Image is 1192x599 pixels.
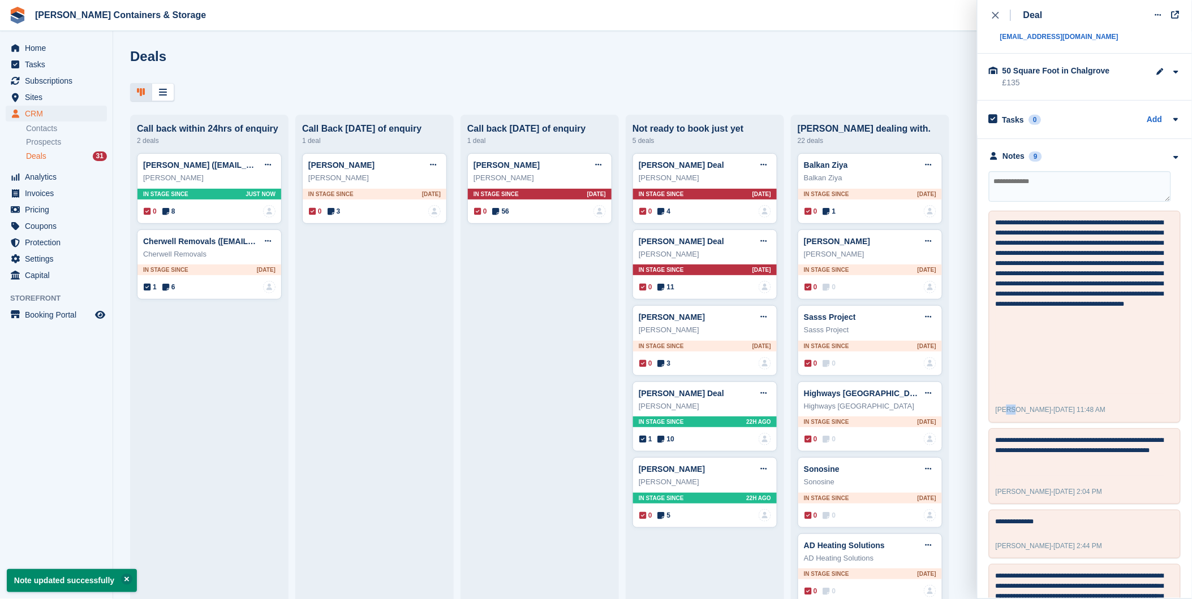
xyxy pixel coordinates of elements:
a: [PERSON_NAME] ([EMAIL_ADDRESS][DOMAIN_NAME]) Deal [143,160,374,170]
img: deal-assignee-blank [924,509,936,522]
a: menu [6,267,107,283]
div: - [996,487,1103,497]
span: 0 [474,206,487,216]
span: [DATE] [918,494,936,502]
a: Preview store [93,308,107,322]
img: deal-assignee-blank [428,205,441,218]
div: Call Back [DATE] of enquiry [302,124,447,134]
span: Pricing [25,202,93,218]
div: Notes [1003,150,1025,162]
a: Sasss Project [804,312,856,322]
div: 1 deal [302,134,447,147]
span: 0 [804,586,817,596]
img: deal-assignee-blank [924,205,936,218]
img: deal-assignee-blank [263,281,276,293]
div: Sonosine [804,476,936,488]
a: deal-assignee-blank [924,585,936,597]
span: Coupons [25,218,93,234]
div: £135 [1002,77,1151,89]
a: Cherwell Removals ([EMAIL_ADDRESS][DOMAIN_NAME]) Deal [143,237,380,246]
span: 4 [658,206,671,216]
span: [DATE] 2:44 PM [1054,542,1103,550]
a: menu [6,169,107,185]
span: Deals [26,151,46,162]
span: Prospects [26,137,61,147]
span: [DATE] [918,418,936,426]
span: In stage since [804,190,849,198]
span: 1 [639,434,652,444]
span: In stage since [639,494,684,502]
span: 0 [823,358,836,368]
a: Prospects [26,136,107,148]
a: [PERSON_NAME] Containers & Storage [31,6,210,24]
span: Sites [25,89,93,105]
div: [PERSON_NAME] [639,172,771,184]
img: deal-assignee-blank [759,205,771,218]
div: [PERSON_NAME] [639,324,771,336]
span: In stage since [143,266,188,274]
div: 50 Square Foot in Chalgrove [1002,65,1116,77]
img: deal-assignee-blank [593,205,606,218]
span: 22H AGO [746,494,771,502]
span: 0 [639,510,652,520]
span: 0 [804,206,817,216]
a: [EMAIL_ADDRESS][DOMAIN_NAME] [1000,32,1118,42]
div: 2 deals [137,134,282,147]
a: deal-assignee-blank [924,357,936,370]
div: Not ready to book just yet [632,124,777,134]
a: Sonosine [804,465,840,474]
span: [DATE] [918,190,936,198]
span: Settings [25,251,93,267]
span: [PERSON_NAME] [996,542,1052,550]
div: 31 [93,151,107,161]
span: 0 [804,510,817,520]
div: 1 deal [467,134,612,147]
span: [DATE] [752,266,771,274]
span: Protection [25,235,93,250]
div: 0 [1029,115,1042,125]
a: menu [6,73,107,89]
div: [PERSON_NAME] [474,172,606,184]
a: menu [6,251,107,267]
span: [DATE] [918,570,936,578]
span: In stage since [639,190,684,198]
p: Note updated successfully [7,569,137,592]
span: In stage since [143,190,188,198]
span: [DATE] [752,342,771,350]
span: In stage since [474,190,519,198]
a: Balkan Ziya [804,160,848,170]
span: In stage since [639,418,684,426]
div: [PERSON_NAME] [639,476,771,488]
div: Highways [GEOGRAPHIC_DATA] [804,401,936,412]
span: 0 [823,282,836,292]
span: 0 [823,510,836,520]
span: [DATE] [257,266,276,274]
img: deal-assignee-blank [924,433,936,445]
span: 1 [144,282,157,292]
div: [PERSON_NAME] [143,172,276,184]
a: Deals 31 [26,150,107,162]
span: 11 [658,282,674,292]
span: 0 [804,358,817,368]
img: deal-assignee-blank [263,205,276,218]
span: In stage since [308,190,354,198]
img: deal-assignee-blank [924,281,936,293]
div: Call back within 24hrs of enquiry [137,124,282,134]
a: AD Heating Solutions [804,541,885,550]
span: Home [25,40,93,56]
span: [DATE] [918,266,936,274]
a: menu [6,89,107,105]
div: 5 deals [632,134,777,147]
a: [PERSON_NAME] [804,237,870,246]
h2: Tasks [1002,115,1025,125]
span: [PERSON_NAME] [996,488,1052,496]
span: [DATE] 2:04 PM [1054,488,1103,496]
a: [PERSON_NAME] [474,160,540,170]
div: [PERSON_NAME] [804,249,936,260]
a: [PERSON_NAME] [639,465,705,474]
